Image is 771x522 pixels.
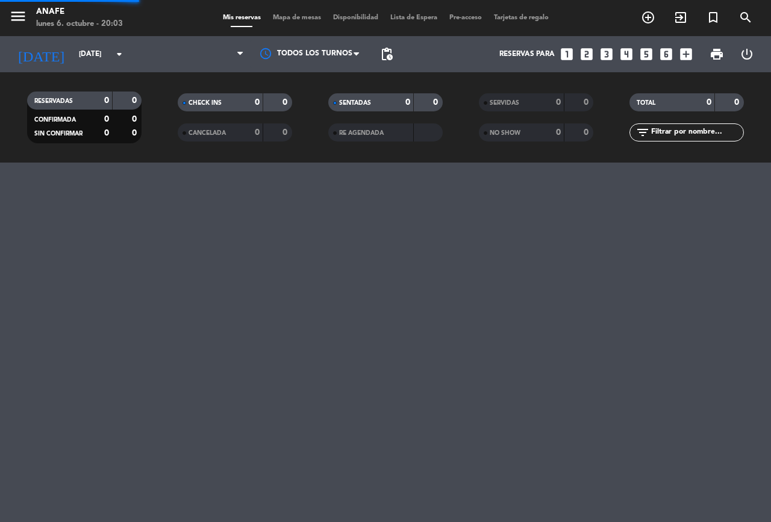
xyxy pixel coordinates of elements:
[673,10,688,25] i: exit_to_app
[189,100,222,106] span: CHECK INS
[443,14,488,21] span: Pre-acceso
[339,100,371,106] span: SENTADAS
[650,126,743,139] input: Filtrar por nombre...
[104,129,109,137] strong: 0
[267,14,327,21] span: Mapa de mesas
[678,46,694,62] i: add_box
[556,98,561,107] strong: 0
[405,98,410,107] strong: 0
[327,14,384,21] span: Disponibilidad
[36,6,123,18] div: ANAFE
[112,47,126,61] i: arrow_drop_down
[707,98,711,107] strong: 0
[132,129,139,137] strong: 0
[499,50,555,58] span: Reservas para
[9,7,27,25] i: menu
[282,128,290,137] strong: 0
[490,130,520,136] span: NO SHOW
[556,128,561,137] strong: 0
[734,98,741,107] strong: 0
[34,131,83,137] span: SIN CONFIRMAR
[641,10,655,25] i: add_circle_outline
[9,41,73,67] i: [DATE]
[637,100,655,106] span: TOTAL
[384,14,443,21] span: Lista de Espera
[635,125,650,140] i: filter_list
[104,96,109,105] strong: 0
[189,130,226,136] span: CANCELADA
[710,47,724,61] span: print
[732,36,762,72] div: LOG OUT
[36,18,123,30] div: lunes 6. octubre - 20:03
[490,100,519,106] span: SERVIDAS
[255,98,260,107] strong: 0
[619,46,634,62] i: looks_4
[104,115,109,123] strong: 0
[706,10,720,25] i: turned_in_not
[658,46,674,62] i: looks_6
[282,98,290,107] strong: 0
[559,46,575,62] i: looks_one
[255,128,260,137] strong: 0
[34,117,76,123] span: CONFIRMADA
[433,98,440,107] strong: 0
[34,98,73,104] span: RESERVADAS
[579,46,595,62] i: looks_two
[379,47,394,61] span: pending_actions
[584,98,591,107] strong: 0
[132,96,139,105] strong: 0
[738,10,753,25] i: search
[638,46,654,62] i: looks_5
[599,46,614,62] i: looks_3
[9,7,27,30] button: menu
[217,14,267,21] span: Mis reservas
[132,115,139,123] strong: 0
[740,47,754,61] i: power_settings_new
[584,128,591,137] strong: 0
[488,14,555,21] span: Tarjetas de regalo
[339,130,384,136] span: RE AGENDADA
